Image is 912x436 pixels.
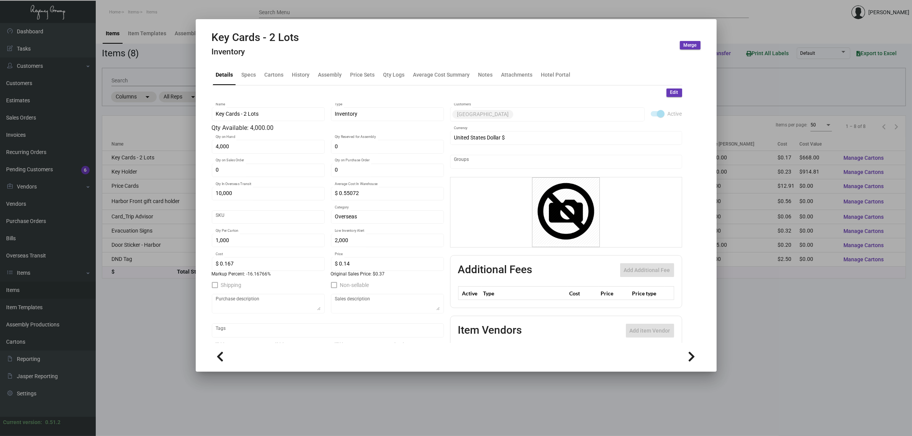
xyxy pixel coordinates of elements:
[684,42,697,49] span: Merge
[541,70,571,79] div: Hotel Portal
[292,70,310,79] div: History
[350,70,375,79] div: Price Sets
[680,41,701,49] button: Merge
[481,287,567,300] th: Type
[212,31,299,44] h2: Key Cards - 2 Lots
[242,70,256,79] div: Specs
[630,328,670,334] span: Add item Vendor
[515,111,640,117] input: Add new..
[624,267,670,273] span: Add Additional Fee
[567,287,599,300] th: Cost
[599,287,630,300] th: Price
[670,89,678,96] span: Edit
[452,110,513,119] mat-chip: [GEOGRAPHIC_DATA]
[45,418,61,426] div: 0.51.2
[458,324,522,338] h2: Item Vendors
[383,70,405,79] div: Qty Logs
[501,70,533,79] div: Attachments
[212,47,299,57] h4: Inventory
[458,263,532,277] h2: Additional Fees
[626,324,674,338] button: Add item Vendor
[630,287,665,300] th: Price type
[318,70,342,79] div: Assembly
[454,159,678,165] input: Add new..
[668,109,682,118] span: Active
[666,89,682,97] button: Edit
[478,70,493,79] div: Notes
[221,280,242,290] span: Shipping
[212,123,444,133] div: Qty Available: 4,000.00
[3,418,42,426] div: Current version:
[458,287,481,300] th: Active
[620,263,674,277] button: Add Additional Fee
[265,70,284,79] div: Cartons
[413,70,470,79] div: Average Cost Summary
[216,70,233,79] div: Details
[340,280,369,290] span: Non-sellable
